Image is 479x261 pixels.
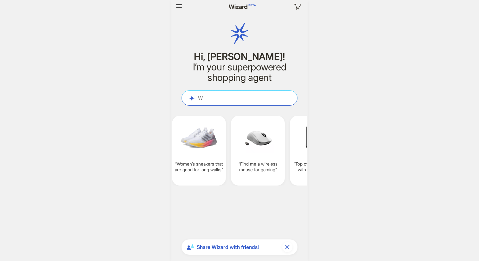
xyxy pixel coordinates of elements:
h2: I’m your superpowered shopping agent [182,62,297,83]
q: Women’s sneakers that are good for long walks [175,161,223,173]
q: Top of the line air fryer with large capacity [292,161,341,173]
div: Find me a wireless mouse for gaming [231,116,285,186]
h1: Hi, [PERSON_NAME]! [182,51,297,62]
span: Share Wizard with friends! [197,244,280,251]
img: Find%20me%20a%20wireless%20mouse%20for%20gaming-715c5ba0.png [233,120,282,156]
div: Women’s sneakers that are good for long walks [172,116,226,186]
div: Share Wizard with friends! [182,239,297,255]
img: Women's%20sneakers%20that%20are%20good%20for%20long%20walks-b9091598.png [175,120,223,156]
img: Top%20of%20the%20line%20air%20fryer%20with%20large%20capacity-d8b2d60f.png [292,120,341,156]
q: Find me a wireless mouse for gaming [233,161,282,173]
div: Top of the line air fryer with large capacity [290,116,344,186]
